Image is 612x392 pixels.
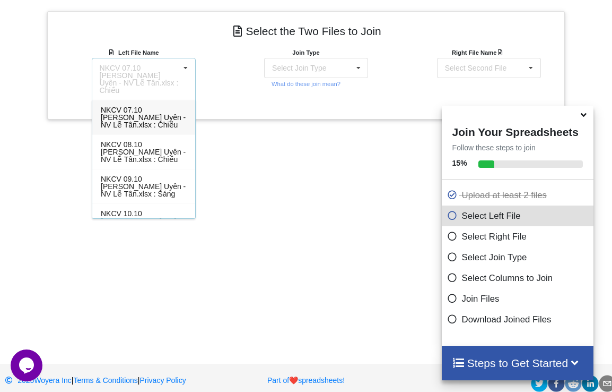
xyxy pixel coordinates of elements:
p: Follow these steps to join [442,142,594,153]
b: Left File Name [118,49,159,56]
p: | | [5,375,198,386]
p: Select Columns to Join [447,271,591,285]
span: heart [289,376,298,385]
p: Upload at least 2 files [447,189,591,202]
a: 2025Woyera Inc [5,376,72,385]
a: Privacy Policy [140,376,186,385]
h4: Steps to Get Started [452,356,583,370]
iframe: chat widget [11,350,45,381]
div: facebook [548,375,565,392]
h4: Join Your Spreadsheets [442,123,594,139]
div: linkedin [582,375,599,392]
a: Part ofheartspreadsheets! [267,376,345,385]
p: Download Joined Files [447,313,591,326]
span: NKCV 09.10 [PERSON_NAME] Uyên - NV Lễ Tân.xlsx : Sáng [101,175,186,198]
div: NKCV 07.10 [PERSON_NAME] Uyên - NV Lễ Tân.xlsx : Chiều [100,64,180,94]
span: NKCV 10.10 [PERSON_NAME] Uyên - NV Lễ Tân.xlsx : Chiều [101,209,186,233]
div: reddit [565,375,582,392]
p: Select Join Type [447,251,591,264]
div: Select Join Type [272,64,326,72]
p: Select Left File [447,209,591,223]
p: Select Right File [447,230,591,243]
h4: Select the Two Files to Join [55,19,557,43]
small: What do these join mean? [272,81,340,87]
div: twitter [531,375,548,392]
span: NKCV 08.10 [PERSON_NAME] Uyên - NV Lễ Tân.xlsx : Chiều [101,140,186,164]
div: Select Second File [445,64,507,72]
b: 15 % [452,159,467,167]
b: Join Type [292,49,319,56]
b: Right File Name [452,49,505,56]
span: NKCV 07.10 [PERSON_NAME] Uyên - NV Lễ Tân.xlsx : Chiều [101,106,186,129]
a: Terms & Conditions [73,376,137,385]
p: Join Files [447,292,591,305]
